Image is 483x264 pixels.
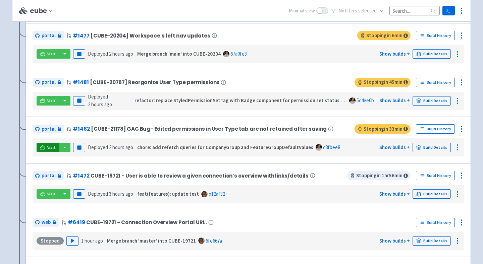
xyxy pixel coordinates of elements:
a: portal [33,125,64,134]
a: Build Details [413,143,451,152]
a: c8fbee8 [323,144,340,150]
a: Visit [37,49,59,59]
span: Visit [47,51,56,57]
button: Pause [73,49,85,59]
span: No filter s [338,7,377,15]
a: #6419 [68,219,85,226]
a: Visit [37,143,59,152]
a: Build History [416,78,455,87]
a: #1472 [73,172,89,179]
span: portal [42,125,56,133]
a: #1477 [73,32,89,39]
a: Build Details [413,96,451,106]
strong: chore: add refetch queries for CompanyGroup and FeatureGroupDefaultValues [137,144,313,150]
strong: Merge branch 'master' into CUBE-19721 [107,238,196,244]
a: Build History [416,171,455,180]
button: Pause [73,96,85,106]
span: selected [358,7,377,14]
a: Build History [416,124,455,134]
a: Build History [416,218,455,227]
span: Deployed [88,191,133,197]
span: Deployed [88,144,133,150]
time: 2 hours ago [88,101,112,108]
strong: Merge branch 'main' into CUBE-20204 [137,51,221,57]
a: Show builds + [379,51,410,57]
span: [CUBE-20767] Reorganize User Type permissions [90,79,219,85]
time: 1 hour ago [81,238,103,244]
span: Deployed [88,93,112,108]
a: Build Details [413,49,451,59]
time: 2 hours ago [109,144,133,150]
span: web [42,218,51,226]
div: Stopped [37,237,64,245]
a: #1482 [73,125,90,132]
button: cube [30,7,56,15]
a: portal [33,31,64,40]
a: Terminal [442,6,455,15]
a: 5c4ee0b [357,97,374,104]
strong: refactor: replace StyledPermissionSetTag with Badge component for permission set status display [135,97,356,104]
time: 2 hours ago [109,51,133,57]
span: CUBE-19721 - User is able to review a given connection’s overview with links/details [91,173,309,179]
span: portal [42,78,56,86]
span: CUBE-19721 - Connection Overview Portal URL. [86,219,207,225]
input: Search... [389,6,440,15]
a: Show builds + [379,238,410,244]
span: portal [42,172,56,180]
strong: feat(features): update test [137,191,199,197]
button: Play [66,236,78,246]
a: Show builds + [379,191,410,197]
a: 67a0fe3 [230,51,247,57]
span: Visit [47,191,56,197]
a: Build Details [413,236,451,246]
a: Build History [416,31,455,40]
span: Deployed [88,51,133,57]
a: portal [33,78,64,87]
a: portal [33,171,64,180]
a: web [33,218,59,227]
a: Show builds + [379,97,410,104]
a: Visit [37,96,59,106]
span: portal [42,32,56,40]
span: Stopping in 1 hr 56 min [347,171,411,180]
button: Pause [73,189,85,199]
span: [CUBE-20204] Workspace's left nav updates [91,33,210,39]
span: Visit [47,98,56,104]
time: 3 hours ago [109,191,133,197]
span: Stopping in 6 min [357,31,411,40]
a: 6fe667a [206,238,222,244]
span: Minimal view [289,7,315,15]
a: Build Details [413,189,451,199]
a: b12af32 [209,191,225,197]
span: Stopping in 45 min [355,78,411,87]
a: Show builds + [379,144,410,150]
span: Visit [47,145,56,150]
a: #1481 [73,79,89,86]
button: Pause [73,143,85,152]
span: [CUBE-21178] GAC Bug- Edited permissions in User Type tab are not retained after saving [91,126,326,132]
a: Visit [37,189,59,199]
span: Stopping in 33 min [355,124,411,134]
